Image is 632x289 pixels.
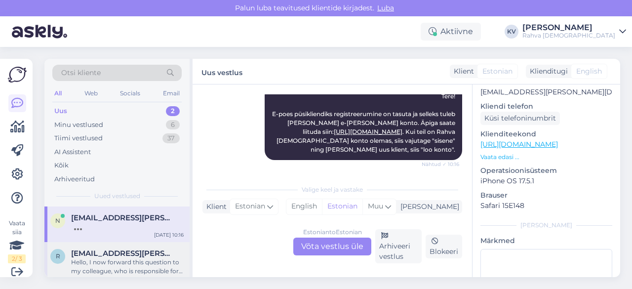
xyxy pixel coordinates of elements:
[322,199,362,214] div: Estonian
[375,229,422,263] div: Arhiveeri vestlus
[480,236,612,246] p: Märkmed
[480,112,560,125] div: Küsi telefoninumbrit
[71,213,174,222] span: neddy.kramer@go.ee
[154,231,184,239] div: [DATE] 10:16
[480,165,612,176] p: Operatsioonisüsteem
[293,238,371,255] div: Võta vestlus üle
[522,24,615,32] div: [PERSON_NAME]
[374,3,397,12] span: Luba
[161,87,182,100] div: Email
[71,249,174,258] span: riet.dagmar@gmail.com
[54,120,103,130] div: Minu vestlused
[54,174,95,184] div: Arhiveeritud
[235,201,265,212] span: Estonian
[54,133,103,143] div: Tiimi vestlused
[480,221,612,230] div: [PERSON_NAME]
[54,147,91,157] div: AI Assistent
[202,202,227,212] div: Klient
[396,202,459,212] div: [PERSON_NAME]
[522,24,626,40] a: [PERSON_NAME]Rahva [DEMOGRAPHIC_DATA]
[272,92,457,153] span: Tere! E-poes püsikliendiks registreerumine on tasuta ja selleks tuleb [PERSON_NAME] e-[PERSON_NAM...
[54,161,69,170] div: Kõik
[286,199,322,214] div: English
[368,202,383,210] span: Muu
[56,252,60,260] span: r
[522,32,615,40] div: Rahva [DEMOGRAPHIC_DATA]
[61,68,101,78] span: Otsi kliente
[8,219,26,263] div: Vaata siia
[118,87,142,100] div: Socials
[303,228,362,237] div: Estonian to Estonian
[576,66,602,77] span: English
[82,87,100,100] div: Web
[8,67,27,83] img: Askly Logo
[162,133,180,143] div: 37
[202,185,462,194] div: Valige keel ja vastake
[482,66,513,77] span: Estonian
[422,161,459,168] span: Nähtud ✓ 10:16
[480,176,612,186] p: iPhone OS 17.5.1
[480,129,612,139] p: Klienditeekond
[526,66,568,77] div: Klienditugi
[54,106,67,116] div: Uus
[166,106,180,116] div: 2
[480,153,612,162] p: Vaata edasi ...
[480,140,558,149] a: [URL][DOMAIN_NAME]
[334,128,402,135] a: [URL][DOMAIN_NAME]
[71,258,184,276] div: Hello, I now forward this question to my colleague, who is responsible for this. The reply will b...
[480,101,612,112] p: Kliendi telefon
[154,276,184,283] div: [DATE] 23:31
[450,66,474,77] div: Klient
[55,217,60,224] span: n
[421,23,481,41] div: Aktiivne
[201,65,242,78] label: Uus vestlus
[94,192,140,201] span: Uued vestlused
[426,235,462,258] div: Blokeeri
[480,190,612,201] p: Brauser
[505,25,518,39] div: KV
[166,120,180,130] div: 6
[52,87,64,100] div: All
[480,87,612,97] p: [EMAIL_ADDRESS][PERSON_NAME][DOMAIN_NAME]
[480,201,612,211] p: Safari 15E148
[8,254,26,263] div: 2 / 3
